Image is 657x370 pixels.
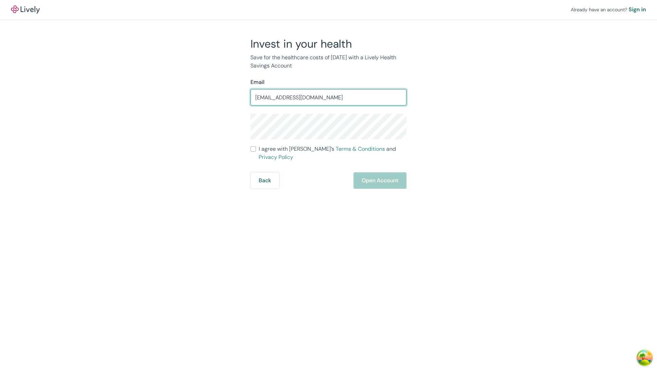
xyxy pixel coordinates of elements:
a: Sign in [629,5,646,14]
a: Terms & Conditions [336,145,385,152]
a: LivelyLively [11,5,40,14]
h2: Invest in your health [250,37,407,51]
button: Open Tanstack query devtools [638,351,652,365]
img: Lively [11,5,40,14]
div: Already have an account? [571,5,646,14]
p: Save for the healthcare costs of [DATE] with a Lively Health Savings Account [250,53,407,70]
a: Privacy Policy [259,153,293,161]
label: Email [250,78,265,86]
span: I agree with [PERSON_NAME]’s and [259,145,407,161]
button: Back [250,172,279,189]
